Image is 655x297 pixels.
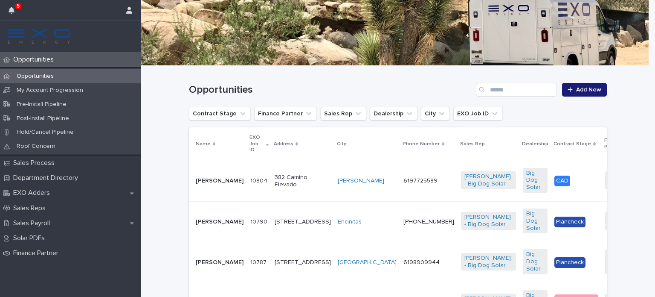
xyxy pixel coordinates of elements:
[196,218,243,226] p: [PERSON_NAME]
[275,218,331,226] p: [STREET_ADDRESS]
[338,177,384,185] a: [PERSON_NAME]
[554,257,585,268] div: Plancheck
[274,139,293,149] p: Address
[403,139,440,149] p: Phone Number
[576,87,601,93] span: Add New
[403,178,438,184] a: 6197725589
[10,129,81,136] p: Hold/Cancel Pipeline
[196,139,211,149] p: Name
[10,234,52,242] p: Solar PDFs
[10,73,61,80] p: Opportunities
[10,204,52,212] p: Sales Reps
[562,83,607,97] a: Add New
[337,139,346,149] p: City
[10,56,61,64] p: Opportunities
[526,170,544,191] a: Big Dog Solar
[250,217,269,226] p: 10790
[196,177,243,185] p: [PERSON_NAME]
[10,87,90,94] p: My Account Progression
[464,255,513,269] a: [PERSON_NAME] - Big Dog Solar
[9,5,20,21] div: 5
[250,257,268,266] p: 10787
[403,219,454,225] a: [PHONE_NUMBER]
[275,174,331,188] p: 382 Camino Elevado
[189,84,472,96] h1: Opportunities
[10,249,65,257] p: Finance Partner
[554,139,591,149] p: Contract Stage
[275,259,331,266] p: [STREET_ADDRESS]
[7,28,72,45] img: FKS5r6ZBThi8E5hshIGi
[370,107,417,121] button: Dealership
[421,107,450,121] button: City
[10,159,61,167] p: Sales Process
[522,139,548,149] p: Dealership
[453,107,503,121] button: EXO Job ID
[10,174,85,182] p: Department Directory
[10,219,57,227] p: Sales Payroll
[17,3,20,9] p: 5
[460,139,485,149] p: Sales Rep
[338,259,397,266] a: [GEOGRAPHIC_DATA]
[526,251,544,272] a: Big Dog Solar
[10,101,73,108] p: Pre-Install Pipeline
[338,218,362,226] a: Encinitas
[196,259,243,266] p: [PERSON_NAME]
[189,107,251,121] button: Contract Stage
[10,143,62,150] p: Roof Concern
[10,115,76,122] p: Post-Install Pipeline
[554,217,585,227] div: Plancheck
[403,259,440,265] a: 6198909944
[250,176,269,185] p: 10804
[254,107,317,121] button: Finance Partner
[476,83,557,97] input: Search
[464,173,513,188] a: [PERSON_NAME] - Big Dog Solar
[249,133,264,155] p: EXO Job ID
[554,176,570,186] div: CAD
[10,189,57,197] p: EXO Adders
[526,210,544,232] a: Big Dog Solar
[320,107,366,121] button: Sales Rep
[604,136,639,152] p: Finance Partner
[464,214,513,228] a: [PERSON_NAME] - Big Dog Solar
